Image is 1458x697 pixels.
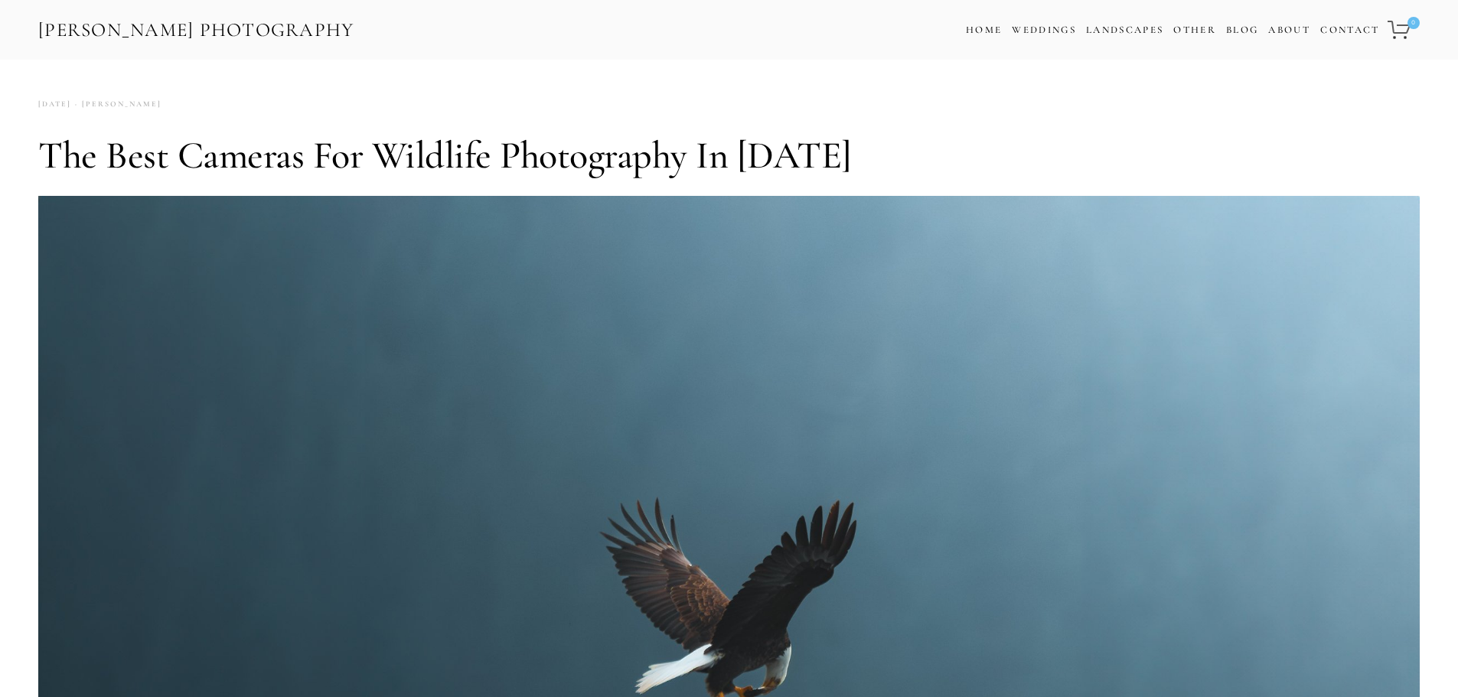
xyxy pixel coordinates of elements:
[966,19,1002,41] a: Home
[38,132,1420,178] h1: The Best Cameras for Wildlife Photography in [DATE]
[1385,11,1421,48] a: 0 items in cart
[1173,24,1216,36] a: Other
[37,13,356,47] a: [PERSON_NAME] Photography
[1268,19,1310,41] a: About
[1012,24,1076,36] a: Weddings
[1226,19,1258,41] a: Blog
[71,94,161,115] a: [PERSON_NAME]
[1407,17,1420,29] span: 0
[38,94,71,115] time: [DATE]
[1320,19,1379,41] a: Contact
[1086,24,1163,36] a: Landscapes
